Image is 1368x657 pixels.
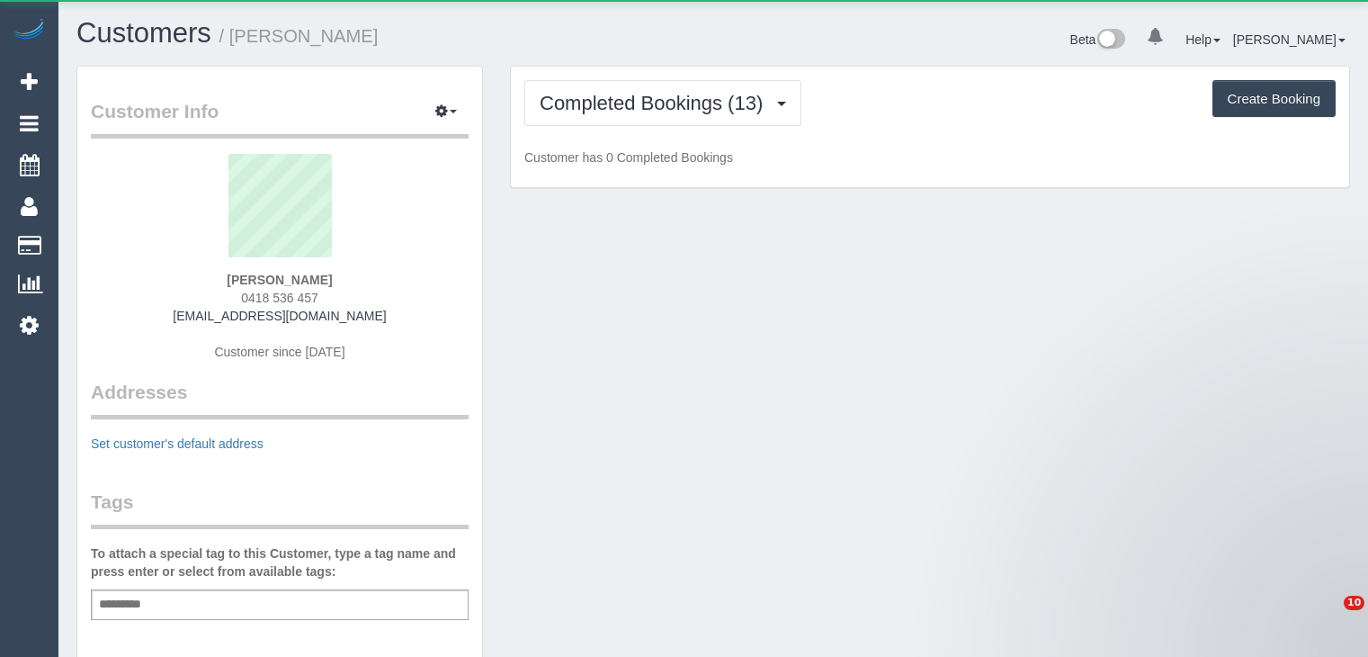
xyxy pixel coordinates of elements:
[11,18,47,43] img: Automaid Logo
[524,80,801,126] button: Completed Bookings (13)
[1185,32,1220,47] a: Help
[214,345,344,359] span: Customer since [DATE]
[91,98,469,139] legend: Customer Info
[1344,596,1364,610] span: 10
[1233,32,1346,47] a: [PERSON_NAME]
[76,17,211,49] a: Customers
[1070,32,1126,47] a: Beta
[91,544,469,580] label: To attach a special tag to this Customer, type a tag name and press enter or select from availabl...
[227,273,332,287] strong: [PERSON_NAME]
[1307,596,1350,639] iframe: Intercom live chat
[1212,80,1336,118] button: Create Booking
[1095,29,1125,52] img: New interface
[540,92,772,114] span: Completed Bookings (13)
[91,489,469,529] legend: Tags
[219,26,379,46] small: / [PERSON_NAME]
[241,291,318,305] span: 0418 536 457
[524,148,1336,166] p: Customer has 0 Completed Bookings
[173,309,386,323] a: [EMAIL_ADDRESS][DOMAIN_NAME]
[91,436,264,451] a: Set customer's default address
